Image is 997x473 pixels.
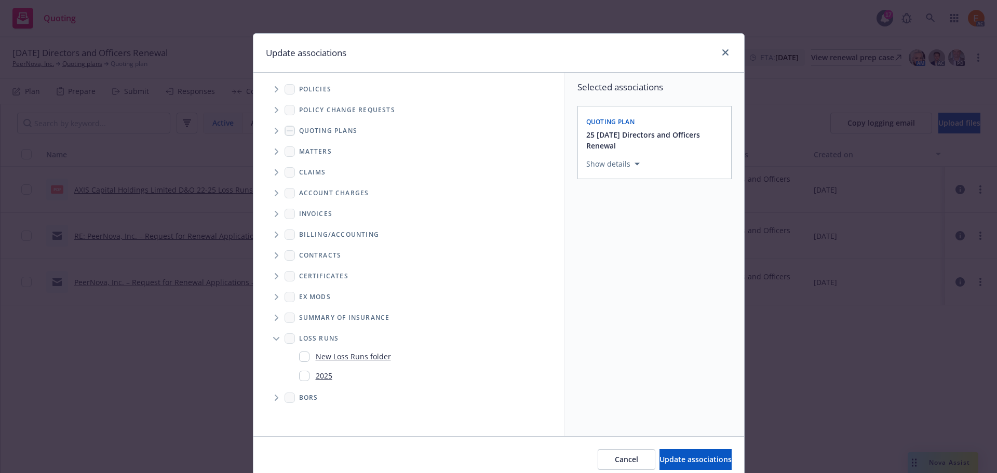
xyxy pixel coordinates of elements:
[659,449,732,470] button: Update associations
[586,117,635,126] span: Quoting plan
[299,294,331,300] span: Ex Mods
[582,158,644,170] button: Show details
[316,370,332,381] a: 2025
[253,79,564,224] div: Tree Example
[659,454,732,464] span: Update associations
[299,86,332,92] span: Policies
[299,395,318,401] span: BORs
[299,107,395,113] span: Policy change requests
[577,81,732,93] span: Selected associations
[266,46,346,60] h1: Update associations
[719,46,732,59] a: close
[299,190,369,196] span: Account charges
[253,224,564,408] div: Folder Tree Example
[299,232,380,238] span: Billing/Accounting
[299,273,348,279] span: Certificates
[299,252,342,259] span: Contracts
[615,454,638,464] span: Cancel
[299,335,339,342] span: Loss Runs
[299,128,358,134] span: Quoting plans
[299,148,332,155] span: Matters
[316,351,391,362] a: New Loss Runs folder
[586,129,725,151] button: 25 [DATE] Directors and Officers Renewal
[598,449,655,470] button: Cancel
[299,211,333,217] span: Invoices
[299,315,390,321] span: Summary of insurance
[299,169,326,175] span: Claims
